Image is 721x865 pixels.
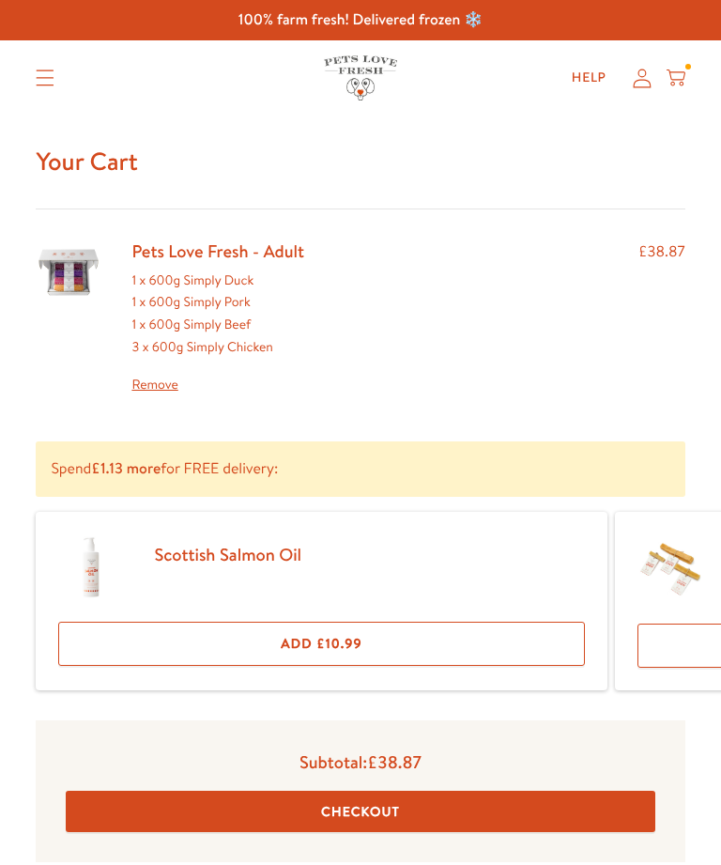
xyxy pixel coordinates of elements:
[131,374,304,396] a: Remove
[66,750,654,773] p: Subtotal:
[58,534,124,600] img: Scottish Salmon Oil
[638,239,685,396] div: £38.87
[367,749,422,774] span: £38.87
[91,458,161,479] b: £1.13 more
[36,441,684,497] p: Spend for FREE delivery:
[131,239,304,263] a: Pets Love Fresh - Adult
[324,55,397,100] img: Pets Love Fresh
[21,54,69,101] summary: Translation missing: en.sections.header.menu
[36,146,684,178] h1: Your Cart
[557,59,621,97] a: Help
[154,542,301,566] a: Scottish Salmon Oil
[131,270,304,396] div: 1 x 600g Simply Duck 1 x 600g Simply Pork 1 x 600g Simply Beef 3 x 600g Simply Chicken
[66,791,654,833] button: Checkout
[58,622,584,666] button: Add £10.99
[637,534,703,600] img: Yak Cheese Chews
